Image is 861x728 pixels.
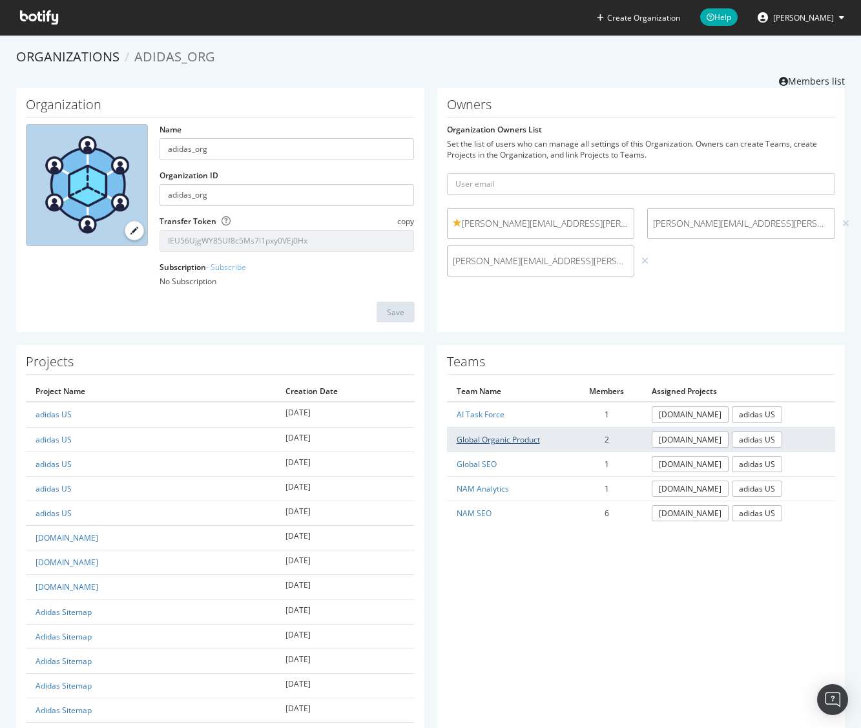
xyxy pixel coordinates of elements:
a: adidas US [732,432,782,448]
a: Members list [779,72,845,88]
td: 1 [572,452,641,476]
h1: Projects [26,355,415,375]
label: Organization ID [160,170,218,181]
td: [DATE] [276,698,415,723]
a: NAM SEO [457,508,492,519]
td: 6 [572,501,641,525]
h1: Teams [447,355,836,375]
label: Organization Owners List [447,124,542,135]
a: adidas US [36,483,72,494]
td: 1 [572,476,641,501]
a: adidas US [36,434,72,445]
label: Subscription [160,262,246,273]
div: No Subscription [160,276,414,287]
a: AI Task Force [457,409,504,420]
td: 1 [572,402,641,427]
span: adidas_org [134,48,215,65]
input: Organization ID [160,184,414,206]
th: Members [572,381,641,402]
h1: Organization [26,98,415,118]
a: adidas US [36,459,72,470]
td: [DATE] [276,501,415,525]
a: Adidas Sitemap [36,631,92,642]
span: [PERSON_NAME][EMAIL_ADDRESS][PERSON_NAME][DOMAIN_NAME] [653,217,829,230]
a: [DOMAIN_NAME] [36,581,98,592]
a: Adidas Sitemap [36,680,92,691]
th: Team Name [447,381,572,402]
div: Open Intercom Messenger [817,684,848,715]
a: adidas US [732,481,782,497]
div: Set the list of users who can manage all settings of this Organization. Owners can create Teams, ... [447,138,836,160]
td: [DATE] [276,427,415,452]
span: [PERSON_NAME][EMAIL_ADDRESS][PERSON_NAME][DOMAIN_NAME] [453,217,629,230]
th: Creation Date [276,381,415,402]
td: [DATE] [276,624,415,649]
td: [DATE] [276,476,415,501]
td: [DATE] [276,649,415,673]
th: Assigned Projects [642,381,835,402]
a: Adidas Sitemap [36,705,92,716]
span: [PERSON_NAME][EMAIL_ADDRESS][PERSON_NAME][DOMAIN_NAME] [453,255,629,267]
a: Global SEO [457,459,497,470]
a: Global Organic Product [457,434,540,445]
h1: Owners [447,98,836,118]
a: [DOMAIN_NAME] [36,532,98,543]
td: [DATE] [276,526,415,550]
a: adidas US [732,456,782,472]
input: User email [447,173,836,195]
td: 2 [572,427,641,452]
a: [DOMAIN_NAME] [652,406,729,422]
td: [DATE] [276,452,415,476]
a: adidas US [732,505,782,521]
td: [DATE] [276,402,415,427]
a: [DOMAIN_NAME] [652,481,729,497]
a: NAM Analytics [457,483,509,494]
button: [PERSON_NAME] [747,7,855,28]
span: copy [397,216,414,227]
a: [DOMAIN_NAME] [36,557,98,568]
a: adidas US [36,508,72,519]
th: Project Name [26,381,276,402]
td: [DATE] [276,550,415,575]
a: adidas US [732,406,782,422]
button: Create Organization [596,12,681,24]
a: [DOMAIN_NAME] [652,432,729,448]
a: - Subscribe [206,262,246,273]
input: name [160,138,414,160]
a: Adidas Sitemap [36,607,92,618]
a: adidas US [36,409,72,420]
a: Organizations [16,48,119,65]
a: [DOMAIN_NAME] [652,505,729,521]
span: Help [700,8,738,26]
ol: breadcrumbs [16,48,845,67]
td: [DATE] [276,673,415,698]
button: Save [377,302,415,322]
span: Kate Fischer [773,12,834,23]
td: [DATE] [276,599,415,624]
label: Name [160,124,182,135]
label: Transfer Token [160,216,216,227]
a: [DOMAIN_NAME] [652,456,729,472]
a: Adidas Sitemap [36,656,92,667]
div: Save [387,307,404,318]
td: [DATE] [276,575,415,599]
